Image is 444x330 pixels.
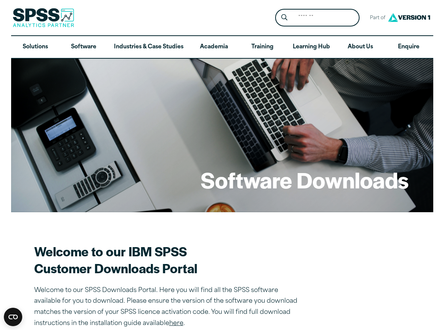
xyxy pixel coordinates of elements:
a: here [169,320,183,327]
a: Enquire [385,36,433,58]
p: Welcome to our SPSS Downloads Portal. Here you will find all the SPSS software available for you ... [34,285,303,329]
span: Part of [366,13,386,24]
img: SPSS Analytics Partner [13,8,74,27]
nav: Desktop version of site main menu [11,36,433,58]
h1: Software Downloads [201,165,409,194]
a: Training [238,36,286,58]
a: Industries & Case Studies [108,36,190,58]
button: Open CMP widget [4,308,22,326]
h2: Welcome to our IBM SPSS Customer Downloads Portal [34,243,303,277]
a: Academia [190,36,238,58]
button: Search magnifying glass icon [277,11,291,25]
a: Software [59,36,108,58]
a: About Us [336,36,385,58]
svg: Search magnifying glass icon [281,14,287,21]
a: Solutions [11,36,59,58]
a: Learning Hub [287,36,336,58]
form: Site Header Search Form [275,9,360,27]
img: Version1 Logo [386,10,432,25]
